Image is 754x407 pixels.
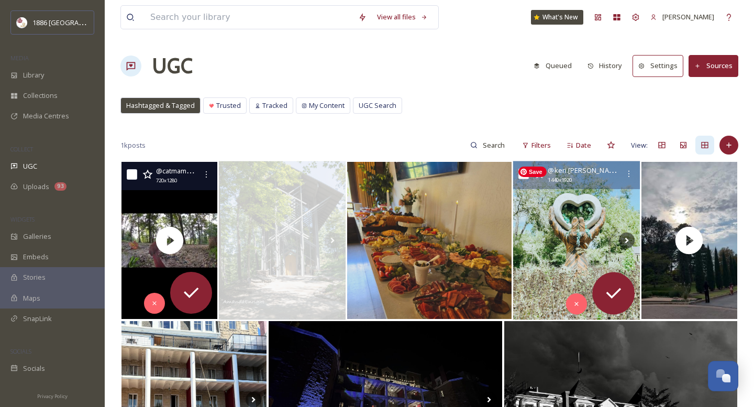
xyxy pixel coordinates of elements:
input: Search [478,135,512,156]
span: View: [631,140,648,150]
span: Embeds [23,252,49,262]
span: SOCIALS [10,347,31,355]
span: My Content [309,101,345,111]
img: thumbnail [641,162,737,319]
a: View all files [372,7,433,27]
button: History [582,56,628,76]
span: [PERSON_NAME] [662,12,714,21]
button: Queued [528,56,577,76]
span: 1k posts [120,140,146,150]
span: Library [23,70,44,80]
span: Collections [23,91,58,101]
span: Save [518,167,547,177]
a: Settings [633,55,689,76]
span: Maps [23,293,40,303]
span: 1440 x 1920 [548,177,572,184]
span: Hashtagged & Tagged [126,101,195,111]
img: Our charcuterie grazing table this past weekend! #eurekasprings [347,162,512,319]
span: UGC [23,161,37,171]
button: Sources [689,55,738,76]
button: Settings [633,55,683,76]
span: @ catmama0909 [156,166,205,175]
input: Search your library [145,6,353,29]
span: Media Centres [23,111,69,121]
span: Stories [23,272,46,282]
span: Tracked [262,101,287,111]
a: UGC [152,50,193,82]
span: Filters [531,140,551,150]
span: 720 x 1280 [156,177,177,184]
span: Privacy Policy [37,393,68,400]
div: 93 [54,182,66,191]
span: Uploads [23,182,49,192]
img: thumbnail [121,162,217,319]
img: North West Arkansas, y’all. Who knew?? 🤩🤩🤩🤩 [513,161,640,320]
span: UGC Search [359,101,396,111]
span: Galleries [23,232,51,241]
a: [PERSON_NAME] [645,7,719,27]
a: Privacy Policy [37,389,68,402]
img: logos.png [17,17,27,28]
button: Open Chat [708,361,738,391]
span: SnapLink [23,314,52,324]
span: Trusted [216,101,241,111]
span: Date [576,140,591,150]
span: COLLECT [10,145,33,153]
span: Socials [23,364,45,373]
span: @ keri.[PERSON_NAME] [548,165,620,175]
span: WIDGETS [10,215,35,223]
a: Queued [528,56,582,76]
span: 1886 [GEOGRAPHIC_DATA] [32,17,115,27]
a: History [582,56,633,76]
span: MEDIA [10,54,29,62]
img: Thorncrown Chapel, 6,000’ for glass and 425 windows amazing to see and in beautiful setting in Oz... [219,161,346,320]
a: What's New [531,10,583,25]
